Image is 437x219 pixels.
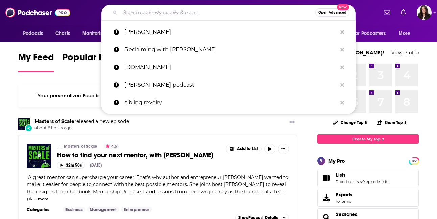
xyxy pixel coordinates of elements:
[101,23,356,41] a: [PERSON_NAME]
[124,23,337,41] p: sarah silverman
[353,29,386,38] span: For Podcasters
[320,193,333,202] span: Exports
[336,172,388,178] a: Lists
[120,7,315,18] input: Search podcasts, credits, & more...
[57,151,213,159] span: How to find your next mentor, with [PERSON_NAME]
[124,59,337,76] p: sonical.ly
[410,158,418,163] a: PRO
[329,118,371,127] button: Change Top 8
[18,27,52,40] button: open menu
[51,27,74,40] a: Charts
[27,174,289,202] span: "
[336,192,352,198] span: Exports
[362,179,362,184] span: ,
[317,189,419,207] a: Exports
[103,144,119,149] button: 4.5
[318,11,346,14] span: Open Advanced
[77,27,115,40] button: open menu
[391,49,419,56] a: View Profile
[417,5,432,20] button: Show profile menu
[34,118,129,125] h3: released a new episode
[63,207,85,212] a: Business
[349,27,395,40] button: open menu
[62,51,120,67] span: Popular Feed
[337,4,349,10] span: New
[336,199,352,204] span: 10 items
[87,207,119,212] a: Management
[101,59,356,76] a: [DOMAIN_NAME]
[18,51,54,72] a: My Feed
[410,158,418,163] span: PRO
[27,174,289,202] span: A great mentor can supercharge your career. That’s why author and entrepreneur [PERSON_NAME] want...
[124,41,337,59] p: Reclaiming with Monica Lewinsky
[226,144,261,154] button: Show More Button
[82,29,106,38] span: Monitoring
[399,29,410,38] span: More
[336,211,358,217] a: Searches
[64,144,97,149] a: Masters of Scale
[315,8,349,17] button: Open AdvancedNew
[101,76,356,94] a: [PERSON_NAME] podcast
[394,27,419,40] button: open menu
[124,76,337,94] p: nikki glaser podcast
[417,5,432,20] span: Logged in as RebeccaShapiro
[124,94,337,111] p: sibling revelry
[101,94,356,111] a: sibling revelry
[320,173,333,183] a: Lists
[121,207,152,212] a: Entrepreneur
[376,116,407,129] button: Share Top 8
[237,146,258,151] span: Add to List
[57,151,221,159] a: How to find your next mentor, with [PERSON_NAME]
[18,84,297,107] div: Your personalized Feed is curated based on the Podcasts, Creators, Users, and Lists that you Follow.
[278,144,289,154] button: Show More Button
[55,29,70,38] span: Charts
[336,179,362,184] a: 11 podcast lists
[18,51,54,67] span: My Feed
[25,124,32,132] div: New Episode
[27,144,51,168] img: How to find your next mentor, with Janice Omadeke
[317,134,419,144] a: Create My Top 8
[62,51,120,72] a: Popular Feed
[101,5,356,20] div: Search podcasts, credits, & more...
[286,118,297,127] button: Show More Button
[34,118,74,124] a: Masters of Scale
[398,7,409,18] a: Show notifications dropdown
[34,125,129,131] span: about 6 hours ago
[18,118,30,130] img: Masters of Scale
[23,29,43,38] span: Podcasts
[57,144,62,149] a: Masters of Scale
[362,179,388,184] a: 0 episode lists
[381,7,393,18] a: Show notifications dropdown
[5,6,70,19] img: Podchaser - Follow, Share and Rate Podcasts
[336,172,346,178] span: Lists
[417,5,432,20] img: User Profile
[101,41,356,59] a: Reclaiming with [PERSON_NAME]
[317,169,419,187] span: Lists
[34,196,37,202] span: ...
[38,196,48,202] button: more
[27,207,57,212] h3: Categories
[328,158,345,164] div: My Pro
[90,163,102,168] div: [DATE]
[57,162,85,169] button: 32m 50s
